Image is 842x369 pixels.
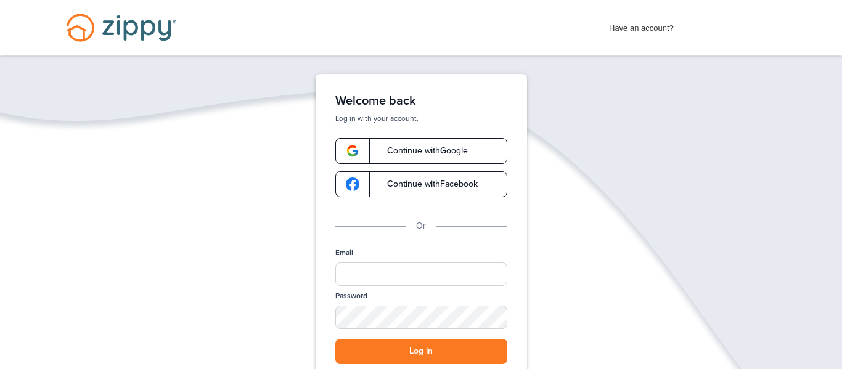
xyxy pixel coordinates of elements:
[375,147,468,155] span: Continue with Google
[335,138,507,164] a: google-logoContinue withGoogle
[416,219,426,233] p: Or
[335,291,367,301] label: Password
[335,262,507,286] input: Email
[609,15,674,35] span: Have an account?
[335,306,507,329] input: Password
[335,248,353,258] label: Email
[335,94,507,108] h1: Welcome back
[346,177,359,191] img: google-logo
[335,171,507,197] a: google-logoContinue withFacebook
[335,113,507,123] p: Log in with your account.
[346,144,359,158] img: google-logo
[375,180,478,189] span: Continue with Facebook
[335,339,507,364] button: Log in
